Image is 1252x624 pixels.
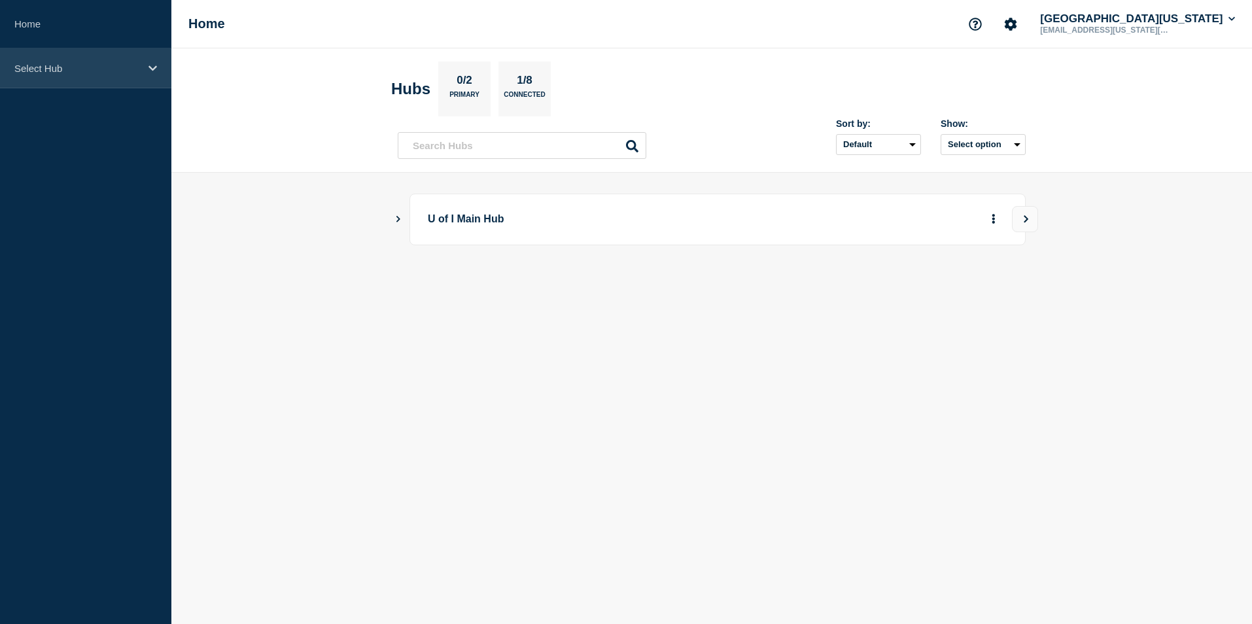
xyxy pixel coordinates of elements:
p: Primary [449,91,479,105]
button: [GEOGRAPHIC_DATA][US_STATE] [1037,12,1238,26]
p: Connected [504,91,545,105]
p: [EMAIL_ADDRESS][US_STATE][DOMAIN_NAME] [1037,26,1174,35]
button: Select option [941,134,1026,155]
button: Account settings [997,10,1024,38]
p: 0/2 [452,74,478,91]
div: Sort by: [836,118,921,129]
p: U of I Main Hub [428,207,790,232]
h2: Hubs [391,80,430,98]
p: Select Hub [14,63,140,74]
button: Support [962,10,989,38]
select: Sort by [836,134,921,155]
div: Show: [941,118,1026,129]
button: View [1012,206,1038,232]
input: Search Hubs [398,132,646,159]
p: 1/8 [512,74,538,91]
h1: Home [188,16,225,31]
button: Show Connected Hubs [395,215,402,224]
button: More actions [985,207,1002,232]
